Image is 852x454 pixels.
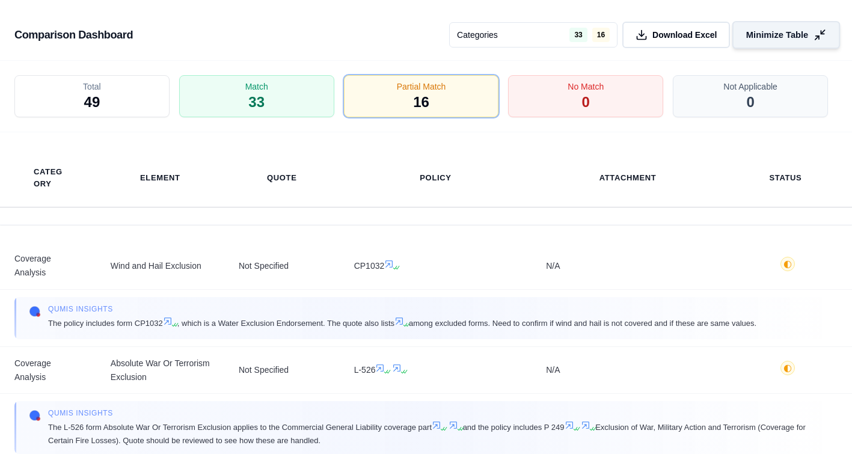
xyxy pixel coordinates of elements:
[239,363,325,377] span: Not Specified
[397,81,446,93] span: Partial Match
[48,408,823,418] span: Qumis INSIGHTS
[780,257,795,275] button: ◐
[582,93,590,112] span: 0
[14,252,82,280] span: Coverage Analysis
[746,93,754,112] span: 0
[84,93,100,112] span: 49
[546,363,709,377] span: N/A
[780,361,795,379] button: ◐
[126,165,195,191] th: Element
[413,93,429,112] span: 16
[239,259,325,273] span: Not Specified
[48,420,823,446] span: The L-526 form Absolute War Or Terrorism Exclusion applies to the Commercial General Liability co...
[83,81,101,93] span: Total
[245,81,268,93] span: Match
[585,165,671,191] th: Attachment
[546,259,709,273] span: N/A
[111,357,210,384] span: Absolute War Or Terrorism Exclusion
[723,81,777,93] span: Not Applicable
[48,304,756,314] span: Qumis INSIGHTS
[48,316,756,330] span: The policy includes form CP1032 , which is a Water Exclusion Endorsement. The quote also lists am...
[405,165,465,191] th: Policy
[14,357,82,384] span: Coverage Analysis
[354,259,518,273] span: CP1032
[783,259,792,269] span: ◐
[248,93,265,112] span: 33
[253,165,311,191] th: Quote
[568,81,604,93] span: No Match
[783,363,792,373] span: ◐
[111,259,210,273] span: Wind and Hail Exclusion
[755,165,816,191] th: Status
[19,159,82,197] th: Category
[354,363,518,377] span: L-526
